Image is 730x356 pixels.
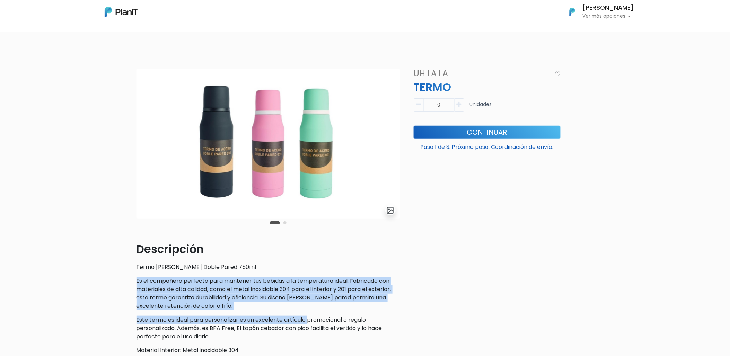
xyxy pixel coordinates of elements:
[410,69,552,79] h4: Uh La La
[414,126,561,139] button: Continuar
[583,14,634,19] p: Ver más opciones
[137,316,400,341] p: Este termo es ideal para personalizar es un excelente artículo promocional o regalo personalizado...
[137,263,400,271] p: Termo [PERSON_NAME] Doble Pared 750ml
[410,79,565,95] p: TERMO
[268,219,288,227] div: Carousel Pagination
[555,71,561,76] img: heart_icon
[137,241,400,257] p: Descripción
[565,4,580,19] img: PlanIt Logo
[270,221,280,224] button: Carousel Page 1 (Current Slide)
[470,101,492,115] p: Unidades
[137,277,400,310] p: Es el compañero perfecto para mantener tus bebidas a la temperatura ideal. Fabricado con material...
[414,140,561,151] p: Paso 1 de 3. Próximo paso: Coordinación de envío.
[583,5,634,11] h6: [PERSON_NAME]
[36,7,100,20] div: ¿Necesitás ayuda?
[561,3,634,21] button: PlanIt Logo [PERSON_NAME] Ver más opciones
[283,221,287,224] button: Carousel Page 2
[386,206,394,214] img: gallery-light
[105,7,138,17] img: PlanIt Logo
[137,69,400,219] img: Lunchera_1__1___copia_-Photoroom__90_.jpg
